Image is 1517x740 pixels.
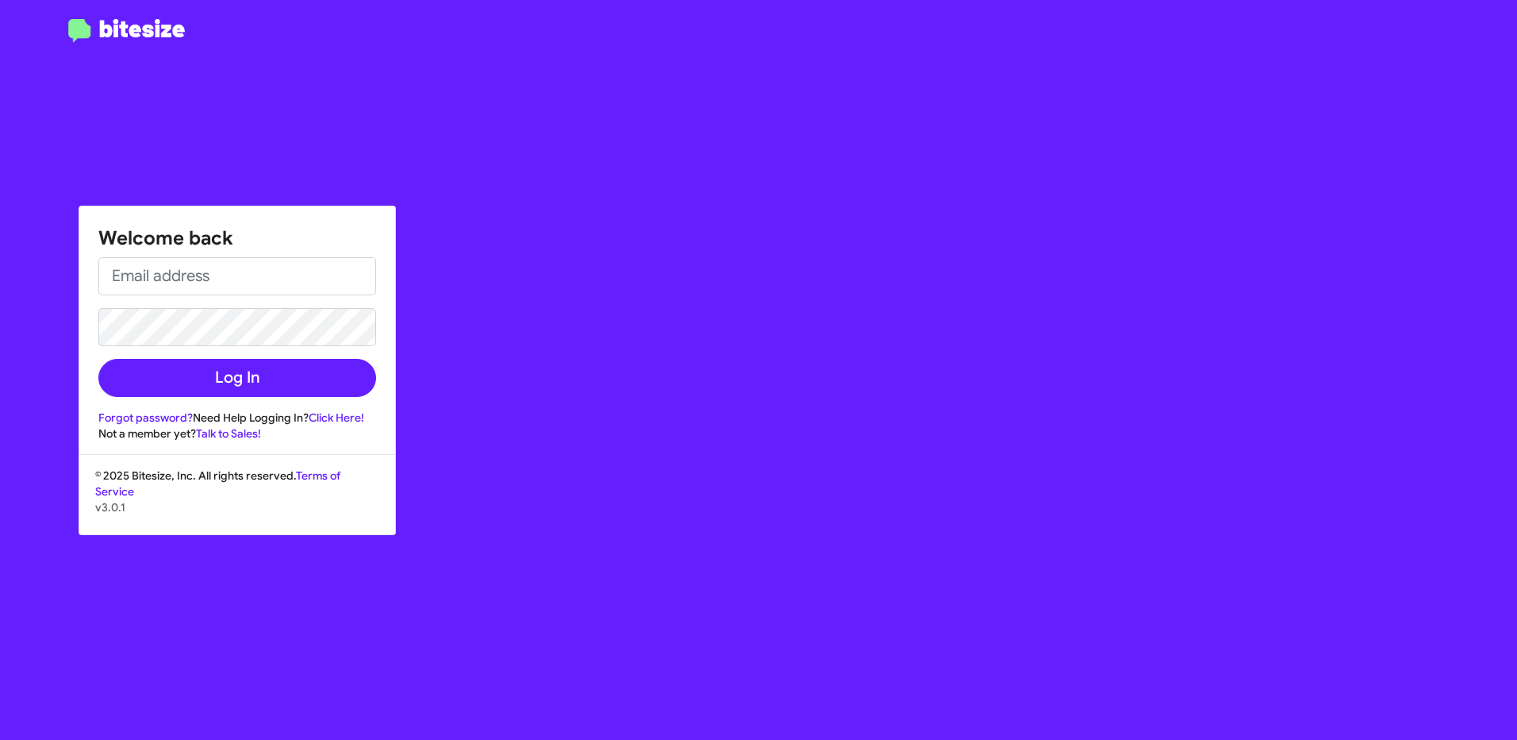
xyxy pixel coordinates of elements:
p: v3.0.1 [95,499,379,515]
input: Email address [98,257,376,295]
button: Log In [98,359,376,397]
a: Click Here! [309,410,364,425]
h1: Welcome back [98,225,376,251]
div: Not a member yet? [98,426,376,441]
div: Need Help Logging In? [98,410,376,426]
div: © 2025 Bitesize, Inc. All rights reserved. [79,468,395,534]
a: Forgot password? [98,410,193,425]
a: Talk to Sales! [196,426,261,441]
a: Terms of Service [95,468,340,499]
